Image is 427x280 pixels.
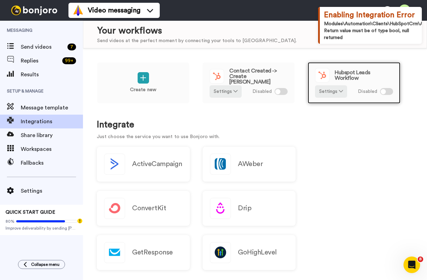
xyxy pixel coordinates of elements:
button: ActiveCampaign [97,147,190,182]
div: 99 + [62,57,76,64]
div: Enabling Integration Error [324,10,418,20]
h1: Integrate [97,120,413,130]
img: logo_hubspot.svg [210,69,224,83]
img: logo_aweber.svg [210,154,231,174]
span: Improve deliverability by sending [PERSON_NAME]’s from your own email [6,225,77,231]
h2: Drip [238,204,251,212]
span: Video messaging [88,6,140,15]
button: Settings [315,85,347,98]
img: bj-logo-header-white.svg [8,6,60,15]
button: Collapse menu [18,260,65,269]
span: Settings [21,187,83,195]
a: Drip [203,191,296,226]
span: 8 [418,257,423,262]
span: Collapse menu [31,262,59,267]
span: Send videos [21,43,65,51]
a: ConvertKit [97,191,190,226]
a: Contact Created -> Create [PERSON_NAME]Settings Disabled [202,62,295,104]
span: Results [21,70,83,79]
span: Contact Created -> Create [PERSON_NAME] [229,68,288,85]
span: QUICK START GUIDE [6,210,55,215]
p: Just choose the service you want to use Bonjoro with. [97,133,413,141]
div: Your workflows [97,25,297,37]
span: Share library [21,131,83,139]
img: logo_activecampaign.svg [104,154,125,174]
div: 7 [67,44,76,50]
a: Hubspot Leads WorkflowSettings Disabled [308,62,400,104]
span: Integrations [21,117,83,126]
a: AWeber [203,147,296,182]
img: vm-color.svg [73,5,84,16]
img: logo_drip.svg [210,198,231,219]
div: Modules\Automation\Clients\HubSpotCrm\Api\Paginator\RequestPaginator::hasMore(): Return value mus... [324,20,418,41]
h2: ConvertKit [132,204,166,212]
iframe: Intercom live chat [403,257,420,273]
h2: AWeber [238,160,263,168]
span: Disabled [252,88,272,95]
h2: GetResponse [132,249,173,256]
span: 80% [6,219,15,224]
p: Create new [130,86,156,94]
span: Fallbacks [21,159,83,167]
h2: GoHighLevel [238,249,277,256]
a: GetResponse [97,235,190,270]
div: Send videos at the perfect moment by connecting your tools to [GEOGRAPHIC_DATA]. [97,37,297,45]
button: Settings [210,85,242,98]
span: Workspaces [21,145,83,153]
h2: ActiveCampaign [132,160,182,168]
span: Hubspot Leads Workflow [335,70,393,81]
div: Tooltip anchor [77,218,83,224]
span: Message template [21,104,83,112]
img: logo_getresponse.svg [104,242,125,263]
img: logo_convertkit.svg [104,198,125,219]
a: Create new [97,62,189,104]
img: logo_hubspot.svg [315,68,329,82]
span: Replies [21,57,59,65]
span: Disabled [358,88,377,95]
a: GoHighLevel [203,235,296,270]
img: logo_gohighlevel.png [210,242,231,263]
